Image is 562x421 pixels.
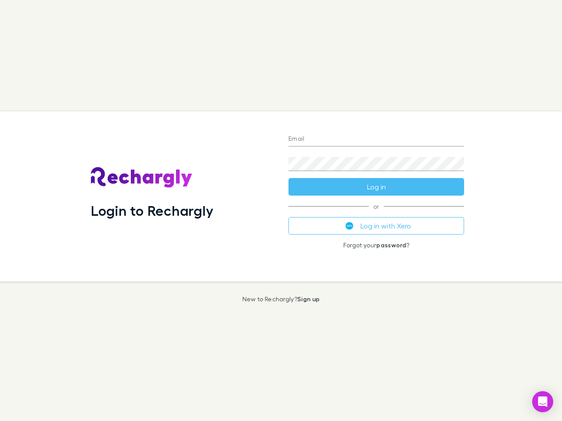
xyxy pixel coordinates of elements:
button: Log in with Xero [288,217,464,235]
div: Open Intercom Messenger [532,391,553,412]
p: Forgot your ? [288,242,464,249]
h1: Login to Rechargly [91,202,213,219]
a: password [376,241,406,249]
img: Xero's logo [346,222,353,230]
img: Rechargly's Logo [91,167,193,188]
button: Log in [288,178,464,196]
p: New to Rechargly? [242,296,320,303]
a: Sign up [297,295,320,303]
span: or [288,206,464,207]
